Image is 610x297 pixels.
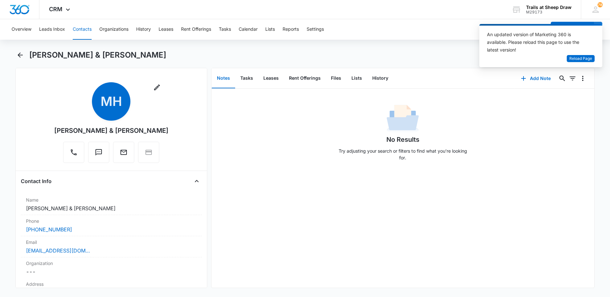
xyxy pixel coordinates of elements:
[26,218,197,224] label: Phone
[88,152,109,157] a: Text
[136,19,151,40] button: History
[346,68,367,88] button: Lists
[567,73,578,84] button: Filters
[515,71,557,86] button: Add Note
[192,176,202,186] button: Close
[63,152,84,157] a: Call
[92,82,130,121] span: MH
[39,19,65,40] button: Leads Inbox
[598,2,603,7] span: 78
[113,142,134,163] button: Email
[265,19,275,40] button: Lists
[21,177,52,185] h4: Contact Info
[88,142,109,163] button: Text
[567,55,595,62] button: Reload Page
[598,2,603,7] div: notifications count
[26,268,197,276] dd: ---
[283,19,299,40] button: Reports
[335,148,470,161] p: Try adjusting your search or filters to find what you’re looking for.
[113,152,134,157] a: Email
[21,236,202,257] div: Email[EMAIL_ADDRESS][DOMAIN_NAME]
[367,68,393,88] button: History
[212,68,235,88] button: Notes
[26,247,90,254] a: [EMAIL_ADDRESS][DOMAIN_NAME]
[26,281,197,287] label: Address
[26,239,197,245] label: Email
[21,194,202,215] div: Name[PERSON_NAME] & [PERSON_NAME]
[551,22,594,37] button: Add Contact
[29,50,166,60] h1: [PERSON_NAME] & [PERSON_NAME]
[578,73,588,84] button: Overflow Menu
[235,68,258,88] button: Tasks
[258,68,284,88] button: Leases
[21,215,202,236] div: Phone[PHONE_NUMBER]
[219,19,231,40] button: Tasks
[54,126,169,135] div: [PERSON_NAME] & [PERSON_NAME]
[26,205,197,212] dd: [PERSON_NAME] & [PERSON_NAME]
[326,68,346,88] button: Files
[284,68,326,88] button: Rent Offerings
[26,260,197,267] label: Organization
[181,19,211,40] button: Rent Offerings
[99,19,128,40] button: Organizations
[63,142,84,163] button: Call
[15,50,25,60] button: Back
[307,19,324,40] button: Settings
[21,257,202,278] div: Organization---
[159,19,173,40] button: Leases
[239,19,258,40] button: Calendar
[487,31,587,54] div: An updated version of Marketing 360 is available. Please reload this page to use the latest version!
[557,73,567,84] button: Search...
[26,197,197,203] label: Name
[526,10,572,14] div: account id
[12,19,31,40] button: Overview
[386,135,419,144] h1: No Results
[49,6,62,12] span: CRM
[526,5,572,10] div: account name
[569,56,592,62] span: Reload Page
[26,226,72,233] a: [PHONE_NUMBER]
[73,19,92,40] button: Contacts
[387,103,419,135] img: No Data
